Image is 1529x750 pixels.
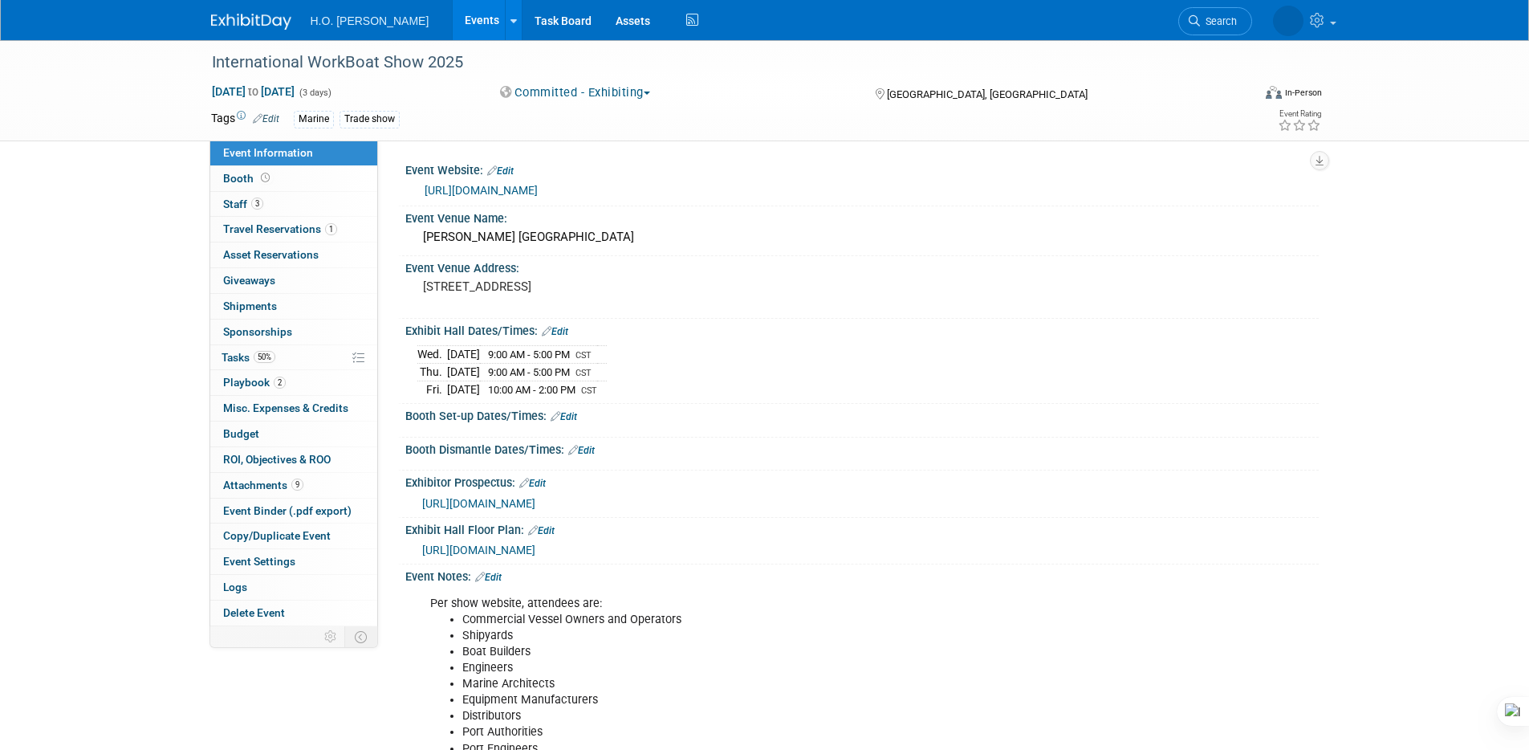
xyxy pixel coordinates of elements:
[447,346,480,364] td: [DATE]
[422,544,535,556] a: [URL][DOMAIN_NAME]
[542,326,568,337] a: Edit
[223,300,277,312] span: Shipments
[223,479,303,491] span: Attachments
[462,660,1133,676] li: Engineers
[405,319,1319,340] div: Exhibit Hall Dates/Times:
[251,198,263,210] span: 3
[425,184,538,197] a: [URL][DOMAIN_NAME]
[417,364,447,381] td: Thu.
[258,172,273,184] span: Booth not reserved yet
[298,88,331,98] span: (3 days)
[294,111,334,128] div: Marine
[462,692,1133,708] li: Equipment Manufacturers
[405,206,1319,226] div: Event Venue Name:
[223,581,247,593] span: Logs
[494,84,657,101] button: Committed - Exhibiting
[417,225,1307,250] div: [PERSON_NAME] [GEOGRAPHIC_DATA]
[210,499,377,524] a: Event Binder (.pdf export)
[210,370,377,395] a: Playbook2
[405,471,1319,491] div: Exhibitor Prospectus:
[405,518,1319,539] div: Exhibit Hall Floor Plan:
[210,192,377,217] a: Staff3
[223,453,331,466] span: ROI, Objectives & ROO
[206,48,1228,77] div: International WorkBoat Show 2025
[291,479,303,491] span: 9
[223,325,292,338] span: Sponsorships
[462,612,1133,628] li: Commercial Vessel Owners and Operators
[223,427,259,440] span: Budget
[210,243,377,267] a: Asset Reservations
[422,497,535,510] a: [URL][DOMAIN_NAME]
[462,628,1133,644] li: Shipyards
[210,524,377,548] a: Copy/Duplicate Event
[447,364,480,381] td: [DATE]
[344,626,377,647] td: Toggle Event Tabs
[211,110,279,128] td: Tags
[475,572,502,583] a: Edit
[462,644,1133,660] li: Boat Builders
[223,222,337,235] span: Travel Reservations
[210,422,377,446] a: Budget
[405,438,1319,459] div: Booth Dismantle Dates/Times:
[274,377,286,389] span: 2
[1278,110,1321,118] div: Event Rating
[462,676,1133,692] li: Marine Architects
[462,708,1133,724] li: Distributors
[223,248,319,261] span: Asset Reservations
[223,401,348,414] span: Misc. Expenses & Credits
[488,366,570,378] span: 9:00 AM - 5:00 PM
[210,320,377,344] a: Sponsorships
[447,381,480,397] td: [DATE]
[223,198,263,210] span: Staff
[1178,7,1252,35] a: Search
[210,345,377,370] a: Tasks50%
[246,85,261,98] span: to
[551,411,577,422] a: Edit
[417,381,447,397] td: Fri.
[223,606,285,619] span: Delete Event
[528,525,555,536] a: Edit
[417,346,447,364] td: Wed.
[223,274,275,287] span: Giveaways
[210,447,377,472] a: ROI, Objectives & ROO
[223,172,273,185] span: Booth
[210,575,377,600] a: Logs
[1157,84,1323,108] div: Event Format
[223,529,331,542] span: Copy/Duplicate Event
[581,385,597,396] span: CST
[575,350,592,361] span: CST
[1284,87,1322,99] div: In-Person
[210,601,377,626] a: Delete Event
[210,268,377,293] a: Giveaways
[254,351,275,363] span: 50%
[223,146,313,159] span: Event Information
[210,549,377,574] a: Event Settings
[405,565,1319,585] div: Event Notes:
[568,445,595,456] a: Edit
[223,504,352,517] span: Event Binder (.pdf export)
[887,88,1088,100] span: [GEOGRAPHIC_DATA], [GEOGRAPHIC_DATA]
[317,626,345,647] td: Personalize Event Tab Strip
[210,141,377,165] a: Event Information
[1266,86,1282,99] img: Format-Inperson.png
[405,256,1319,276] div: Event Venue Address:
[223,376,286,389] span: Playbook
[488,349,570,361] span: 9:00 AM - 5:00 PM
[223,555,295,568] span: Event Settings
[253,113,279,124] a: Edit
[1273,6,1303,36] img: Paige Bostrom
[487,165,514,177] a: Edit
[488,384,575,396] span: 10:00 AM - 2:00 PM
[211,84,295,99] span: [DATE] [DATE]
[405,158,1319,179] div: Event Website:
[340,111,400,128] div: Trade show
[210,396,377,421] a: Misc. Expenses & Credits
[1200,15,1237,27] span: Search
[210,166,377,191] a: Booth
[210,473,377,498] a: Attachments9
[211,14,291,30] img: ExhibitDay
[311,14,429,27] span: H.O. [PERSON_NAME]
[222,351,275,364] span: Tasks
[519,478,546,489] a: Edit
